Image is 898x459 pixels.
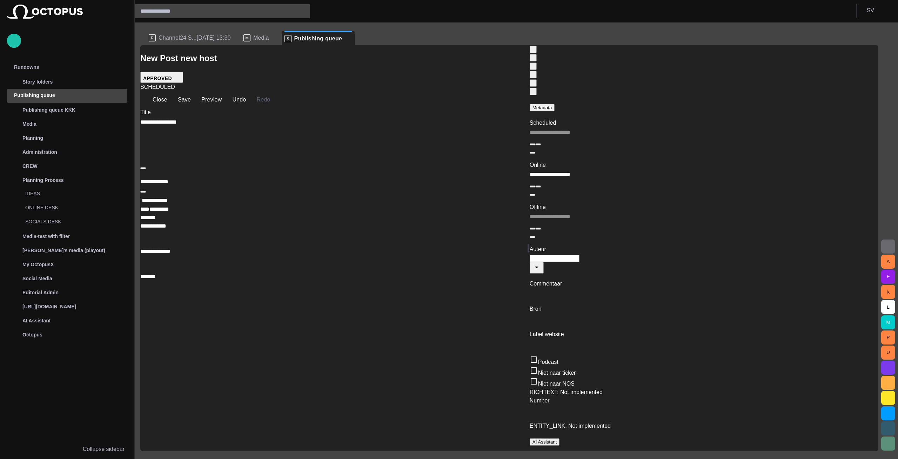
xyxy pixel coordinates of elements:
[282,31,355,45] div: SPublishing queue
[530,246,546,252] label: Auteur
[7,314,127,328] div: AI Assistant
[227,93,248,106] button: Undo
[22,247,105,254] p: [PERSON_NAME]'s media (playout)
[881,330,895,345] button: P
[881,270,895,284] button: F
[881,285,895,299] button: K
[25,218,113,225] p: SOCIALS DESK
[22,78,53,85] p: Story folders
[22,261,54,268] p: My OctopusX
[530,281,562,287] label: Commentaar
[140,84,175,90] span: SCHEDULED
[146,31,241,45] div: RChannel24 S...[DATE] 13:30
[11,187,127,201] div: IDEAS
[22,317,51,324] p: AI Assistant
[881,346,895,360] button: U
[25,204,113,211] p: ONLINE DESK
[196,93,224,106] button: Preview
[7,243,127,257] div: [PERSON_NAME]'s media (playout)
[14,64,39,71] p: Rundowns
[538,381,575,387] span: Niet naar NOS
[7,229,127,243] div: Media-test with filter
[22,289,59,296] p: Editorial Admin
[530,398,550,404] label: Number
[530,422,873,430] div: ENTITY_LINK : Not implemented
[7,5,83,19] img: Octopus News Room
[881,315,895,329] button: M
[7,442,127,456] button: Collapse sidebar
[22,135,43,142] p: Planning
[159,34,231,41] span: Channel24 S...[DATE] 13:30
[530,306,542,312] label: Bron
[530,120,556,126] label: Scheduled
[22,106,75,113] p: Publishing queue KKK
[530,388,873,396] div: RICHTEXT : Not implemented
[241,31,282,45] div: MMedia
[140,93,170,106] button: Close
[14,92,55,99] p: Publishing queue
[140,52,527,65] h2: New Post new host
[530,331,564,337] label: Label website
[22,331,42,338] p: Octopus
[7,159,127,173] div: CREW
[83,445,125,453] p: Collapse sidebar
[22,233,70,240] p: Media-test with filter
[7,300,127,314] div: [URL][DOMAIN_NAME]
[530,162,546,168] label: Online
[22,275,52,282] p: Social Media
[22,149,57,156] p: Administration
[532,105,552,110] span: Metadata
[22,120,36,127] p: Media
[253,34,269,41] span: Media
[22,177,63,184] p: Planning Process
[7,89,127,103] div: Publishing queue
[22,163,38,170] p: CREW
[530,438,560,446] button: AI Assistant
[284,35,291,42] p: S
[532,439,557,445] span: AI Assistant
[140,109,151,115] label: Title
[861,4,894,17] button: SV
[7,117,127,131] div: Media
[530,104,555,111] button: Metadata
[22,303,76,310] p: [URL][DOMAIN_NAME]
[867,6,874,15] p: S V
[294,35,342,42] span: Publishing queue
[25,190,127,197] p: IDEAS
[173,93,193,106] button: Save
[881,300,895,314] button: L
[530,204,546,210] label: Offline
[7,328,127,342] div: Octopus
[243,34,250,41] p: M
[140,72,183,83] button: APPROVED
[538,370,576,376] span: Niet naar ticker
[530,262,544,274] button: Open
[7,61,127,342] ul: main menu
[881,255,895,269] button: A
[149,34,156,41] p: R
[538,359,558,365] span: Podcast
